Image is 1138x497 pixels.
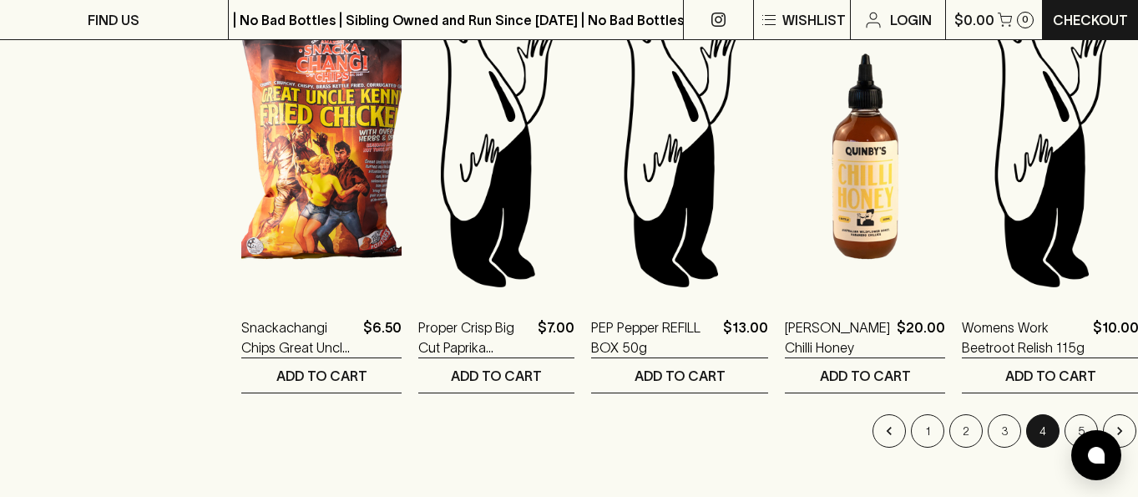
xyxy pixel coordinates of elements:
p: ADD TO CART [635,366,726,386]
button: Go to page 5 [1065,414,1098,448]
img: bubble-icon [1088,447,1105,464]
p: ADD TO CART [276,366,367,386]
p: Wishlist [782,10,846,30]
button: ADD TO CART [418,358,574,393]
a: PEP Pepper REFILL BOX 50g [591,317,716,358]
a: [PERSON_NAME] Chilli Honey [785,317,890,358]
p: $13.00 [723,317,768,358]
button: Go to page 3 [988,414,1021,448]
p: ADD TO CART [451,366,542,386]
p: $7.00 [538,317,574,358]
p: Checkout [1053,10,1128,30]
p: FIND US [88,10,139,30]
a: Womens Work Beetroot Relish 115g [962,317,1086,358]
p: $20.00 [897,317,945,358]
a: Snackachangi Chips Great Uncle [PERSON_NAME] Chicken 150g [241,317,357,358]
a: Proper Crisp Big Cut Paprika Smoked Paprika Chips 150g [418,317,531,358]
p: Login [890,10,932,30]
button: Go to next page [1103,414,1136,448]
p: $0.00 [954,10,994,30]
button: Go to page 2 [949,414,983,448]
p: $6.50 [363,317,402,358]
p: 0 [1022,15,1029,24]
button: Go to page 1 [911,414,944,448]
button: page 4 [1026,414,1060,448]
p: ADD TO CART [1005,366,1096,386]
button: Go to previous page [872,414,906,448]
p: ADD TO CART [820,366,911,386]
button: ADD TO CART [241,358,402,393]
button: ADD TO CART [785,358,945,393]
button: ADD TO CART [591,358,768,393]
